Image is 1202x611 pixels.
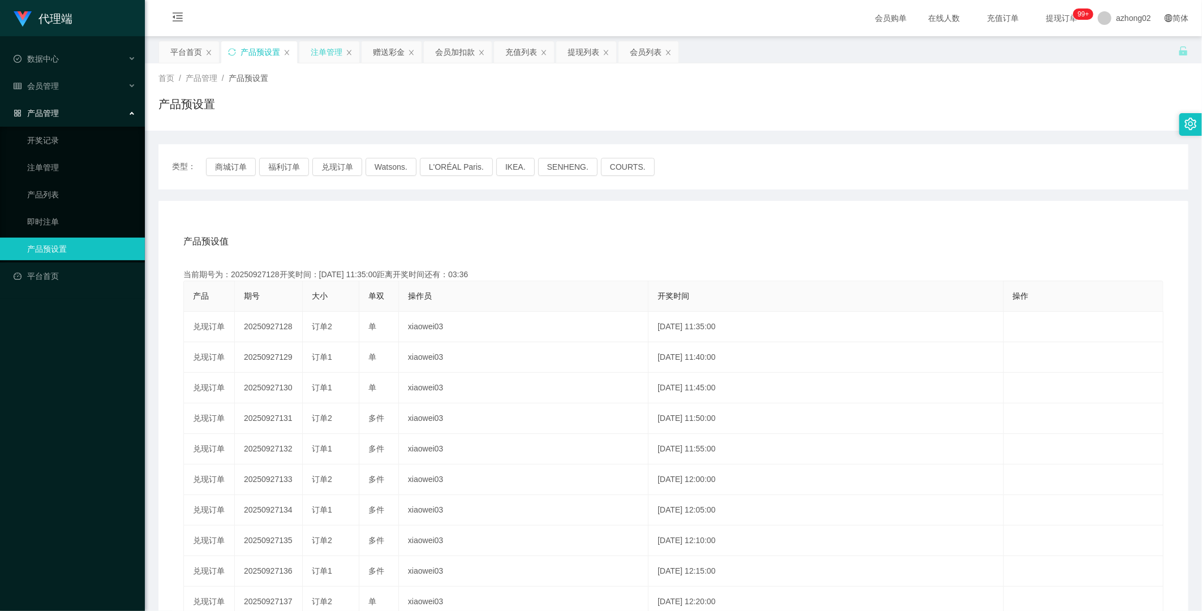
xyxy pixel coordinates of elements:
[312,322,332,331] span: 订单2
[399,526,649,556] td: xiaowei03
[184,556,235,587] td: 兑现订单
[649,464,1003,495] td: [DATE] 12:00:00
[399,342,649,373] td: xiaowei03
[368,475,384,484] span: 多件
[183,235,229,248] span: 产品预设值
[649,312,1003,342] td: [DATE] 11:35:00
[186,74,217,83] span: 产品管理
[649,403,1003,434] td: [DATE] 11:50:00
[27,183,136,206] a: 产品列表
[368,291,384,300] span: 单双
[368,536,384,545] span: 多件
[649,373,1003,403] td: [DATE] 11:45:00
[284,49,290,56] i: 图标: close
[368,444,384,453] span: 多件
[496,158,535,176] button: IKEA.
[259,158,309,176] button: 福利订单
[568,41,599,63] div: 提现列表
[172,158,206,176] span: 类型：
[14,81,59,91] span: 会员管理
[538,158,598,176] button: SENHENG.
[373,41,405,63] div: 赠送彩金
[408,49,415,56] i: 图标: close
[1178,46,1188,56] i: 图标: unlock
[399,403,649,434] td: xiaowei03
[184,434,235,464] td: 兑现订单
[14,265,136,287] a: 图标: dashboard平台首页
[312,566,332,575] span: 订单1
[420,158,493,176] button: L'ORÉAL Paris.
[368,414,384,423] span: 多件
[312,383,332,392] span: 订单1
[368,597,376,606] span: 单
[312,475,332,484] span: 订单2
[601,158,655,176] button: COURTS.
[665,49,672,56] i: 图标: close
[399,464,649,495] td: xiaowei03
[312,597,332,606] span: 订单2
[235,434,303,464] td: 20250927132
[399,495,649,526] td: xiaowei03
[235,312,303,342] td: 20250927128
[184,373,235,403] td: 兑现订单
[235,342,303,373] td: 20250927129
[368,566,384,575] span: 多件
[312,505,332,514] span: 订单1
[435,41,475,63] div: 会员加扣款
[184,464,235,495] td: 兑现订单
[184,403,235,434] td: 兑现订单
[14,11,32,27] img: logo.9652507e.png
[312,291,328,300] span: 大小
[235,464,303,495] td: 20250927133
[399,373,649,403] td: xiaowei03
[184,526,235,556] td: 兑现订单
[14,82,22,90] i: 图标: table
[1165,14,1173,22] i: 图标: global
[649,342,1003,373] td: [DATE] 11:40:00
[658,291,689,300] span: 开奖时间
[408,291,432,300] span: 操作员
[399,434,649,464] td: xiaowei03
[14,109,59,118] span: 产品管理
[399,556,649,587] td: xiaowei03
[14,54,59,63] span: 数据中心
[649,434,1003,464] td: [DATE] 11:55:00
[368,322,376,331] span: 单
[27,238,136,260] a: 产品预设置
[27,156,136,179] a: 注单管理
[922,14,965,22] span: 在线人数
[478,49,485,56] i: 图标: close
[346,49,353,56] i: 图标: close
[184,495,235,526] td: 兑现订单
[312,352,332,362] span: 订单1
[649,495,1003,526] td: [DATE] 12:05:00
[312,444,332,453] span: 订单1
[505,41,537,63] div: 充值列表
[630,41,662,63] div: 会员列表
[368,383,376,392] span: 单
[312,414,332,423] span: 订单2
[235,526,303,556] td: 20250927135
[1013,291,1029,300] span: 操作
[981,14,1024,22] span: 充值订单
[366,158,417,176] button: Watsons.
[184,312,235,342] td: 兑现订单
[193,291,209,300] span: 产品
[158,96,215,113] h1: 产品预设置
[14,14,72,23] a: 代理端
[312,158,362,176] button: 兑现订单
[158,1,197,37] i: 图标: menu-fold
[235,495,303,526] td: 20250927134
[311,41,342,63] div: 注单管理
[603,49,609,56] i: 图标: close
[38,1,72,37] h1: 代理端
[235,556,303,587] td: 20250927136
[14,109,22,117] i: 图标: appstore-o
[540,49,547,56] i: 图标: close
[179,74,181,83] span: /
[244,291,260,300] span: 期号
[1184,118,1197,130] i: 图标: setting
[649,526,1003,556] td: [DATE] 12:10:00
[170,41,202,63] div: 平台首页
[1040,14,1083,22] span: 提现订单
